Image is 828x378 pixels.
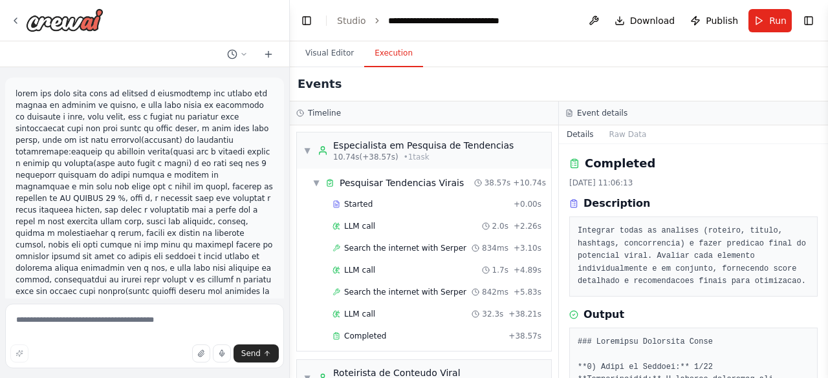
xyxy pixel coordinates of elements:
span: 32.3s [482,309,503,319]
span: 2.0s [492,221,508,231]
h3: Event details [577,108,627,118]
span: 38.57s [485,178,511,188]
span: Completed [344,331,386,341]
span: Send [241,348,261,359]
button: Hide left sidebar [298,12,316,30]
button: Click to speak your automation idea [213,344,231,362]
img: Logo [26,8,103,32]
span: + 38.57s [508,331,541,341]
span: + 5.83s [514,287,541,297]
span: 834ms [482,243,508,253]
pre: Integrar todas as analises (roteiro, titulo, hashtags, concorrencia) e fazer predicao final do po... [578,225,809,288]
span: + 10.74s [513,178,546,188]
button: Run [748,9,792,32]
span: ▼ [312,178,320,188]
button: Show right sidebar [800,12,818,30]
span: Pesquisar Tendencias Virais [340,176,464,189]
span: + 38.21s [508,309,541,319]
span: + 0.00s [514,199,541,209]
span: Publish [706,14,738,27]
span: 1.7s [492,265,508,275]
h3: Description [583,196,650,211]
button: Switch to previous chat [222,47,253,62]
button: Improve this prompt [10,344,28,362]
h2: Completed [585,154,655,173]
h3: Output [583,307,624,322]
span: Run [769,14,787,27]
a: Studio [337,16,366,26]
h3: Timeline [308,108,341,118]
span: 10.74s (+38.57s) [333,152,398,162]
span: ▼ [303,145,311,156]
button: Visual Editor [295,40,364,67]
h2: Events [298,75,342,93]
span: • 1 task [404,152,430,162]
nav: breadcrumb [337,14,499,27]
div: [DATE] 11:06:13 [569,178,818,188]
span: LLM call [344,265,375,275]
span: + 3.10s [514,243,541,253]
span: Download [630,14,675,27]
button: Download [609,9,681,32]
span: + 4.89s [514,265,541,275]
span: Search the internet with Serper [344,243,466,253]
span: 842ms [482,287,508,297]
button: Send [234,344,279,362]
span: + 2.26s [514,221,541,231]
button: Details [559,125,602,143]
button: Publish [685,9,743,32]
span: LLM call [344,221,375,231]
div: Especialista em Pesquisa de Tendencias [333,139,514,152]
span: Started [344,199,373,209]
button: Upload files [192,344,210,362]
span: LLM call [344,309,375,319]
button: Raw Data [602,125,655,143]
button: Execution [364,40,423,67]
button: Start a new chat [258,47,279,62]
span: Search the internet with Serper [344,287,466,297]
